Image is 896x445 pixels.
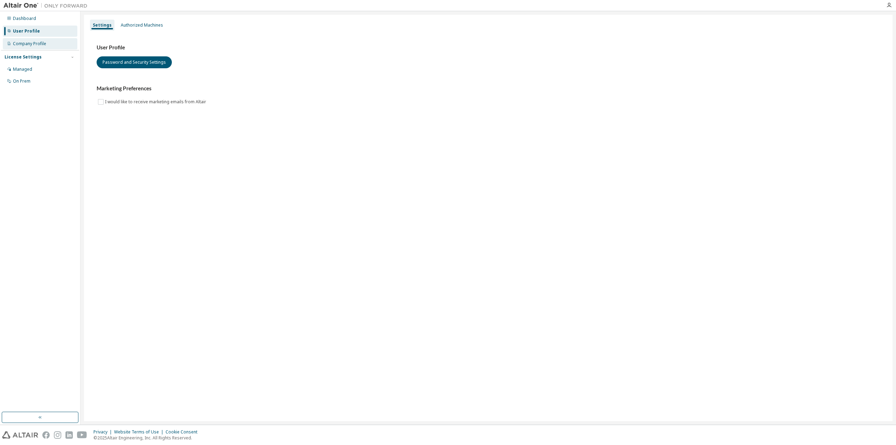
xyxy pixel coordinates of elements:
[77,431,87,439] img: youtube.svg
[13,41,46,47] div: Company Profile
[114,429,166,435] div: Website Terms of Use
[13,28,40,34] div: User Profile
[93,429,114,435] div: Privacy
[93,435,202,441] p: © 2025 Altair Engineering, Inc. All Rights Reserved.
[97,44,880,51] h3: User Profile
[3,2,91,9] img: Altair One
[42,431,50,439] img: facebook.svg
[65,431,73,439] img: linkedin.svg
[93,22,112,28] div: Settings
[54,431,61,439] img: instagram.svg
[5,54,42,60] div: License Settings
[13,16,36,21] div: Dashboard
[97,56,172,68] button: Password and Security Settings
[97,85,880,92] h3: Marketing Preferences
[105,98,208,106] label: I would like to receive marketing emails from Altair
[13,67,32,72] div: Managed
[2,431,38,439] img: altair_logo.svg
[13,78,30,84] div: On Prem
[121,22,163,28] div: Authorized Machines
[166,429,202,435] div: Cookie Consent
